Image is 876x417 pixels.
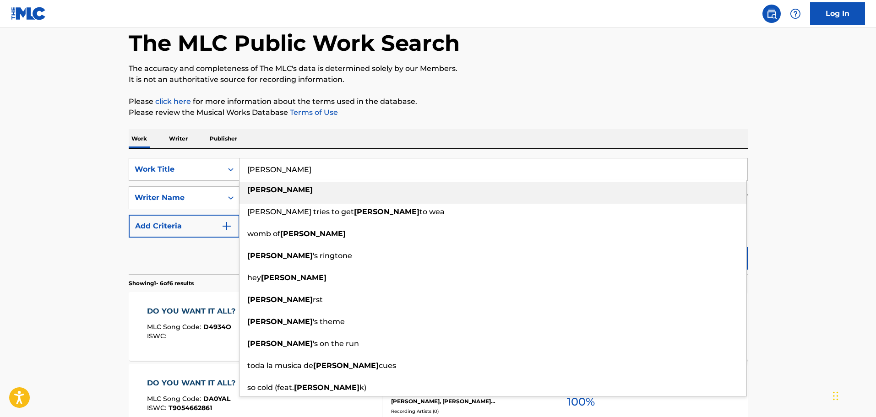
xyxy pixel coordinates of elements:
span: k) [359,383,366,392]
div: Writer Name [135,192,217,203]
div: DO YOU WANT IT ALL? [147,378,240,389]
strong: [PERSON_NAME] [354,207,419,216]
a: click here [155,97,191,106]
p: Work [129,129,150,148]
p: Showing 1 - 6 of 6 results [129,279,194,287]
div: Drag [833,382,838,410]
span: toda la musica de [247,361,313,370]
div: Work Title [135,164,217,175]
button: Add Criteria [129,215,239,238]
span: womb of [247,229,280,238]
p: The accuracy and completeness of The MLC's data is determined solely by our Members. [129,63,748,74]
a: Terms of Use [288,108,338,117]
p: Please review the Musical Works Database [129,107,748,118]
div: DO YOU WANT IT ALL? [147,306,240,317]
strong: [PERSON_NAME] [247,317,313,326]
a: DO YOU WANT IT ALL?MLC Song Code:D4934OISWC:Writers (3)[PERSON_NAME] [PERSON_NAME] [PERSON_NAME],... [129,292,748,361]
span: [PERSON_NAME] tries to get [247,207,354,216]
a: Public Search [762,5,781,23]
span: 's theme [313,317,345,326]
strong: [PERSON_NAME] [261,273,326,282]
span: MLC Song Code : [147,395,203,403]
strong: [PERSON_NAME] [294,383,359,392]
p: It is not an authoritative source for recording information. [129,74,748,85]
span: DA0YAL [203,395,230,403]
span: 's ringtone [313,251,352,260]
span: rst [313,295,323,304]
a: Log In [810,2,865,25]
img: search [766,8,777,19]
span: hey [247,273,261,282]
p: Writer [166,129,190,148]
strong: [PERSON_NAME] [247,251,313,260]
span: to wea [419,207,445,216]
span: ISWC : [147,332,169,340]
p: Please for more information about the terms used in the database. [129,96,748,107]
p: Publisher [207,129,240,148]
strong: [PERSON_NAME] [313,361,379,370]
span: 's on the run [313,339,359,348]
strong: [PERSON_NAME] [247,185,313,194]
strong: [PERSON_NAME] [247,295,313,304]
span: so cold (feat. [247,383,294,392]
span: 100 % [567,394,595,410]
span: cues [379,361,396,370]
span: MLC Song Code : [147,323,203,331]
form: Search Form [129,158,748,274]
img: help [790,8,801,19]
h1: The MLC Public Work Search [129,29,460,57]
div: Recording Artists ( 0 ) [391,408,529,415]
span: D4934O [203,323,231,331]
strong: [PERSON_NAME] [280,229,346,238]
iframe: Chat Widget [830,373,876,417]
img: MLC Logo [11,7,46,20]
span: ISWC : [147,404,169,412]
div: Help [786,5,805,23]
span: T9054662861 [169,404,212,412]
div: [PERSON_NAME] [PERSON_NAME], [PERSON_NAME], [PERSON_NAME] [PERSON_NAME] [391,389,529,406]
strong: [PERSON_NAME] [247,339,313,348]
img: 9d2ae6d4665cec9f34b9.svg [221,221,232,232]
